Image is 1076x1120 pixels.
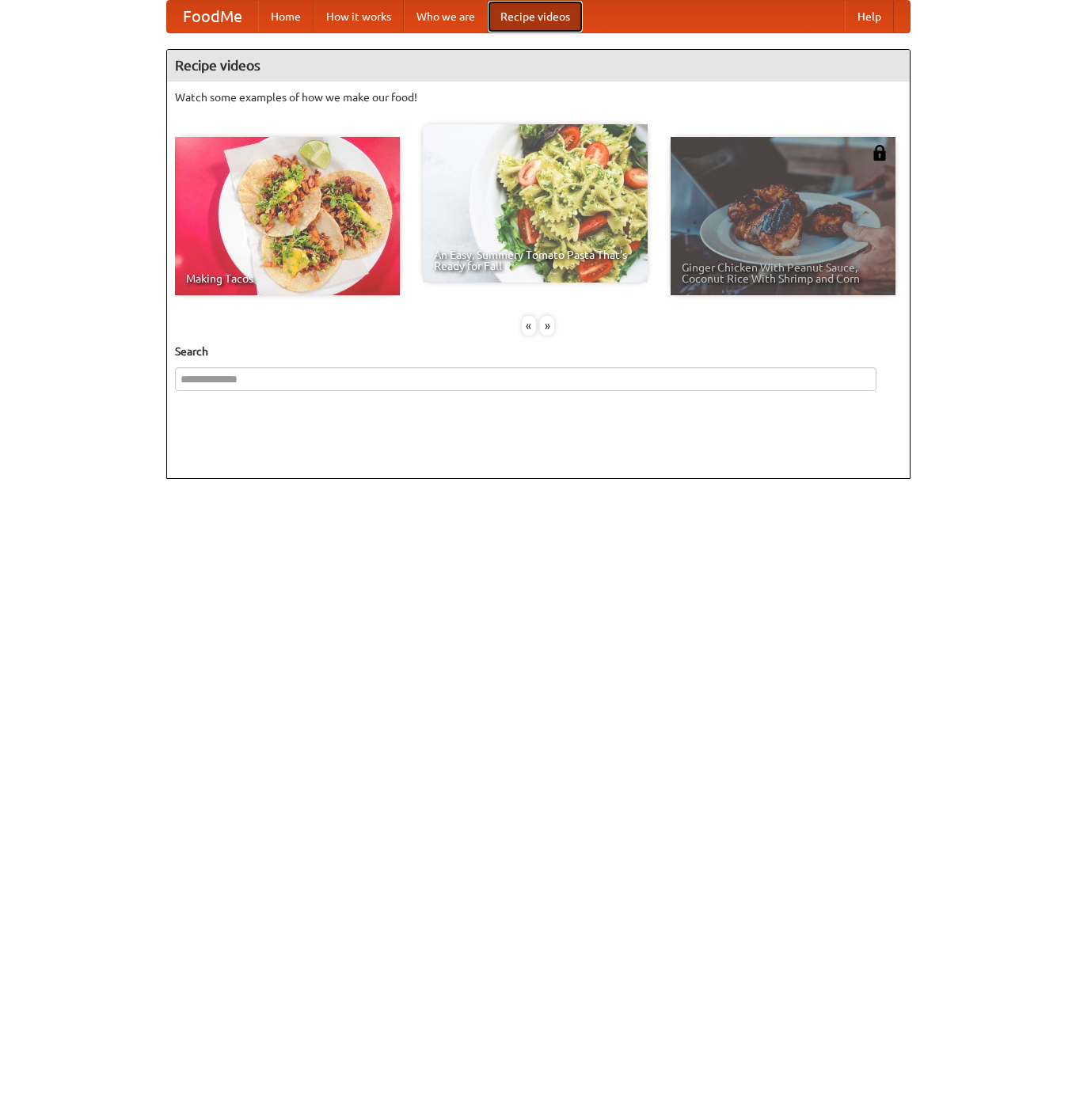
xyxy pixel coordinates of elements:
p: Watch some examples of how we make our food! [175,89,902,105]
a: Making Tacos [175,137,400,295]
a: Home [258,1,314,32]
a: Recipe videos [488,1,583,32]
a: FoodMe [167,1,258,32]
span: An Easy, Summery Tomato Pasta That's Ready for Fall [434,249,637,271]
div: « [522,316,536,336]
img: 483408.png [872,145,888,161]
a: Help [845,1,894,32]
h4: Recipe videos [167,50,910,82]
a: How it works [314,1,404,32]
h5: Search [175,344,902,359]
div: » [540,316,554,336]
span: Making Tacos [186,273,389,284]
a: Who we are [404,1,488,32]
a: An Easy, Summery Tomato Pasta That's Ready for Fall [423,124,648,283]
